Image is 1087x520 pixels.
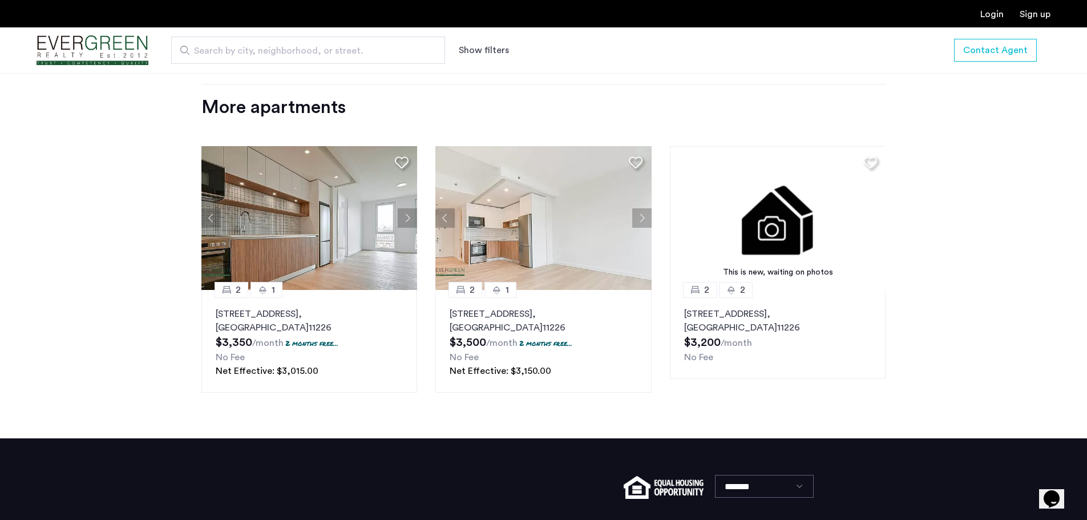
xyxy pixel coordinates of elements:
[632,208,652,228] button: Next apartment
[740,283,745,297] span: 2
[435,208,455,228] button: Previous apartment
[201,208,221,228] button: Previous apartment
[216,366,318,376] span: Net Effective: $3,015.00
[201,146,418,290] img: 2010_638693720554050902.jpeg
[450,366,551,376] span: Net Effective: $3,150.00
[721,338,752,348] sub: /month
[715,475,814,498] select: Language select
[398,208,417,228] button: Next apartment
[435,290,652,393] a: 21[STREET_ADDRESS], [GEOGRAPHIC_DATA]112262 months free...No FeeNet Effective: $3,150.00
[216,337,252,348] span: $3,350
[519,338,572,348] p: 2 months free...
[684,337,721,348] span: $3,200
[963,43,1028,57] span: Contact Agent
[272,283,275,297] span: 1
[194,44,413,58] span: Search by city, neighborhood, or street.
[676,267,880,279] div: This is new, waiting on photos
[980,10,1004,19] a: Login
[670,146,886,290] img: 2.gif
[252,338,284,348] sub: /month
[201,290,418,393] a: 21[STREET_ADDRESS], [GEOGRAPHIC_DATA]112262 months free...No FeeNet Effective: $3,015.00
[285,338,338,348] p: 2 months free...
[684,307,872,334] p: [STREET_ADDRESS] 11226
[37,29,148,72] img: logo
[459,43,509,57] button: Show or hide filters
[1039,474,1076,509] iframe: chat widget
[624,476,703,499] img: equal-housing.png
[1020,10,1050,19] a: Registration
[954,39,1037,62] button: button
[670,146,886,290] a: This is new, waiting on photos
[670,290,886,393] a: 22[STREET_ADDRESS], [GEOGRAPHIC_DATA]11226No Fee
[216,307,403,334] p: [STREET_ADDRESS] 11226
[470,283,475,297] span: 2
[201,96,886,119] div: More apartments
[435,146,652,290] img: 2010_638693720554078173.jpeg
[684,353,713,362] span: No Fee
[486,338,518,348] sub: /month
[236,283,241,297] span: 2
[450,307,637,334] p: [STREET_ADDRESS] 11226
[450,353,479,362] span: No Fee
[506,283,509,297] span: 1
[216,353,245,362] span: No Fee
[171,37,445,64] input: Apartment Search
[704,283,709,297] span: 2
[37,29,148,72] a: Cazamio Logo
[450,337,486,348] span: $3,500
